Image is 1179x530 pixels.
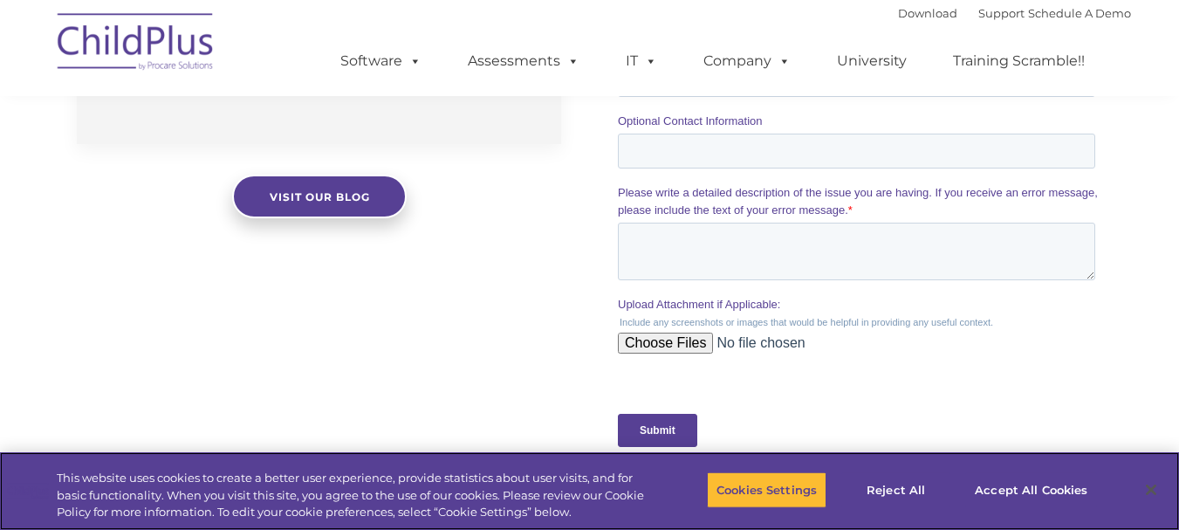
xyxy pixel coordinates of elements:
[965,471,1097,508] button: Accept All Cookies
[936,44,1102,79] a: Training Scramble!!
[898,6,1131,20] font: |
[269,190,369,203] span: Visit our blog
[1132,471,1170,509] button: Close
[608,44,675,79] a: IT
[323,44,439,79] a: Software
[841,471,950,508] button: Reject All
[57,470,648,521] div: This website uses cookies to create a better user experience, provide statistics about user visit...
[243,187,317,200] span: Phone number
[49,1,223,88] img: ChildPlus by Procare Solutions
[243,115,296,128] span: Last name
[450,44,597,79] a: Assessments
[686,44,808,79] a: Company
[898,6,957,20] a: Download
[819,44,924,79] a: University
[978,6,1025,20] a: Support
[707,471,826,508] button: Cookies Settings
[232,175,407,218] a: Visit our blog
[1028,6,1131,20] a: Schedule A Demo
